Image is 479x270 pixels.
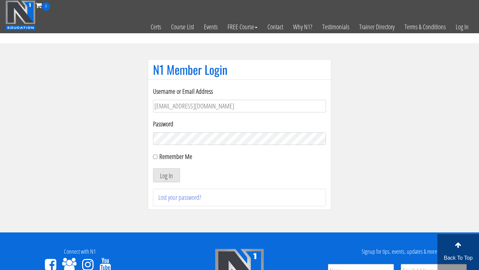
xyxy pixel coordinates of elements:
[288,11,317,43] a: Why N1?
[153,63,326,76] h1: N1 Member Login
[153,86,326,96] label: Username or Email Address
[158,193,201,202] a: Lost your password?
[262,11,288,43] a: Contact
[159,152,192,161] label: Remember Me
[5,0,36,30] img: n1-education
[153,119,326,129] label: Password
[166,11,199,43] a: Course List
[399,11,451,43] a: Terms & Conditions
[5,248,155,255] h4: Connect with N1
[42,2,50,11] span: 0
[451,11,474,43] a: Log In
[324,248,474,255] h4: Signup for tips, events, updates & more
[354,11,399,43] a: Trainer Directory
[36,1,50,10] a: 0
[146,11,166,43] a: Certs
[153,168,180,182] button: Log In
[223,11,262,43] a: FREE Course
[437,254,479,262] p: Back To Top
[199,11,223,43] a: Events
[317,11,354,43] a: Testimonials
